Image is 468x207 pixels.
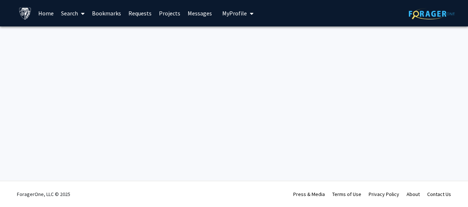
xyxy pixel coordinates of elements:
[19,7,32,20] img: Johns Hopkins University Logo
[369,191,399,197] a: Privacy Policy
[125,0,155,26] a: Requests
[407,191,420,197] a: About
[427,191,451,197] a: Contact Us
[17,181,70,207] div: ForagerOne, LLC © 2025
[332,191,361,197] a: Terms of Use
[88,0,125,26] a: Bookmarks
[293,191,325,197] a: Press & Media
[184,0,216,26] a: Messages
[35,0,57,26] a: Home
[57,0,88,26] a: Search
[222,10,247,17] span: My Profile
[155,0,184,26] a: Projects
[409,8,455,19] img: ForagerOne Logo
